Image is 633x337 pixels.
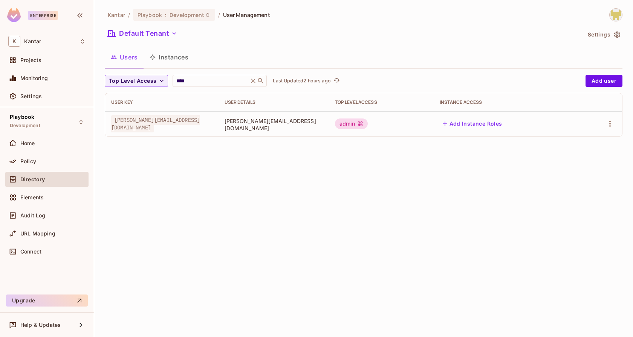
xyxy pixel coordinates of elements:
span: User Management [223,11,270,18]
div: admin [335,118,368,129]
button: Settings [585,29,622,41]
span: Connect [20,249,41,255]
span: Elements [20,194,44,200]
button: Upgrade [6,294,88,307]
span: [PERSON_NAME][EMAIL_ADDRESS][DOMAIN_NAME] [225,117,323,132]
button: Instances [144,48,194,67]
span: refresh [333,77,340,85]
div: Top Level Access [335,99,428,105]
button: Users [105,48,144,67]
div: Instance Access [440,99,572,105]
button: refresh [332,76,341,85]
p: Last Updated 2 hours ago [273,78,330,84]
span: K [8,36,20,47]
span: Policy [20,158,36,164]
span: : [164,12,167,18]
span: the active workspace [108,11,125,18]
button: Add user [586,75,622,87]
span: Projects [20,57,41,63]
span: Development [10,123,40,129]
li: / [218,11,220,18]
img: SReyMgAAAABJRU5ErkJggg== [7,8,21,22]
button: Default Tenant [105,27,180,39]
div: User Key [111,99,213,105]
span: Directory [20,176,45,182]
span: Workspace: Kantar [24,38,41,44]
button: Add Instance Roles [440,118,505,130]
span: Monitoring [20,75,48,81]
li: / [128,11,130,18]
span: Playbook [138,11,162,18]
span: Playbook [10,114,34,120]
button: Top Level Access [105,75,168,87]
span: URL Mapping [20,231,55,237]
span: Top Level Access [109,76,156,86]
span: Home [20,140,35,146]
div: User Details [225,99,323,105]
span: [PERSON_NAME][EMAIL_ADDRESS][DOMAIN_NAME] [111,115,200,132]
span: Settings [20,93,42,99]
div: Enterprise [28,11,58,20]
img: Girishankar.VP@kantar.com [610,9,622,21]
span: Click to refresh data [331,76,341,85]
span: Audit Log [20,213,45,219]
span: Help & Updates [20,322,61,328]
span: Development [170,11,204,18]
